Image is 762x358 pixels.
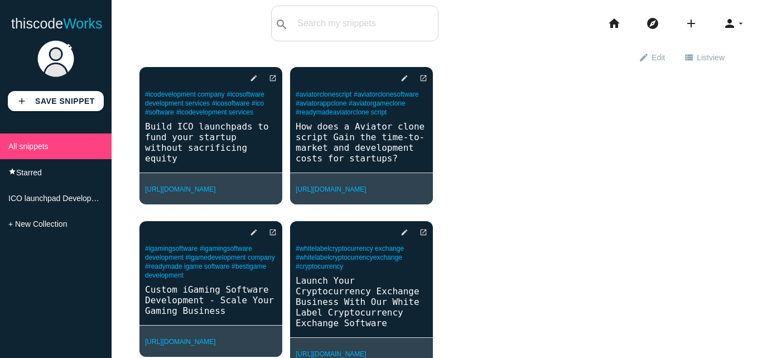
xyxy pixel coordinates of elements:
[139,120,282,165] a: Build ICO launchpads to fund your startup without sacrificing equity
[186,254,275,261] a: #igamedevelopment company
[176,108,253,116] a: #icodevelopment services
[145,338,216,346] a: [URL][DOMAIN_NAME]
[290,120,433,165] a: How does a Aviator clone script Gain the time-to-market and development costs for startups?
[8,219,67,228] span: + New Collection
[275,7,288,42] i: search
[296,99,346,107] a: #aviatorappclone
[296,350,366,358] a: [URL][DOMAIN_NAME]
[145,90,225,98] a: #icodevelopment company
[8,142,49,151] span: All snippets
[629,47,674,67] a: editEdit
[607,6,621,41] i: home
[392,68,408,88] a: edit
[296,245,404,252] a: #whitelabelcryptocurrency exchange
[250,68,258,88] i: edit
[241,222,258,242] a: edit
[354,90,419,98] a: #aviatorclonesoftware
[723,6,736,41] i: person
[35,97,95,106] b: Save Snippet
[411,222,427,242] a: open_in_new
[639,47,649,66] i: edit
[145,262,229,270] a: #readymade igame software
[392,222,408,242] a: edit
[674,47,734,67] a: view_listListview
[260,222,277,242] a: open_in_new
[260,68,277,88] a: open_in_new
[296,262,343,270] a: #cryptocurrency
[296,90,351,98] a: #aviatorclonescript
[63,16,102,31] span: Works
[292,12,438,35] input: Search my snippets
[272,6,292,41] button: search
[269,68,277,88] i: open_in_new
[212,99,249,107] a: #icosoftware
[36,39,75,78] img: user.png
[17,91,27,111] i: add
[296,254,402,261] a: #whitelabelcryptocurrencyexchange
[296,185,366,193] a: [URL][DOMAIN_NAME]
[736,6,745,41] i: arrow_drop_down
[145,185,216,193] a: [URL][DOMAIN_NAME]
[411,68,427,88] a: open_in_new
[8,91,104,111] a: addSave Snippet
[250,222,258,242] i: edit
[401,68,408,88] i: edit
[349,99,405,107] a: #aviatorgameclone
[8,194,248,203] span: ICO launchpad Development - Raise capital without losing ownership
[419,222,427,242] i: open_in_new
[709,53,725,62] span: view
[290,274,433,330] a: Launch Your Cryptocurrency Exchange Business With Our White Label Cryptocurrency Exchange Software
[16,168,42,177] span: Starred
[145,108,174,116] a: #software
[419,68,427,88] i: open_in_new
[145,245,197,252] a: #igamingsoftware
[646,6,659,41] i: explore
[269,222,277,242] i: open_in_new
[697,47,725,66] span: List
[401,222,408,242] i: edit
[8,168,16,175] i: star
[11,6,103,41] a: thiscodeWorks
[652,47,665,66] span: Edit
[684,6,698,41] i: add
[296,108,387,116] a: #readymadeaviatorclone script
[252,99,264,107] a: #ico
[684,47,694,66] i: view_list
[241,68,258,88] a: edit
[139,283,282,317] a: Custom iGaming Software Development - Scale Your Gaming Business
